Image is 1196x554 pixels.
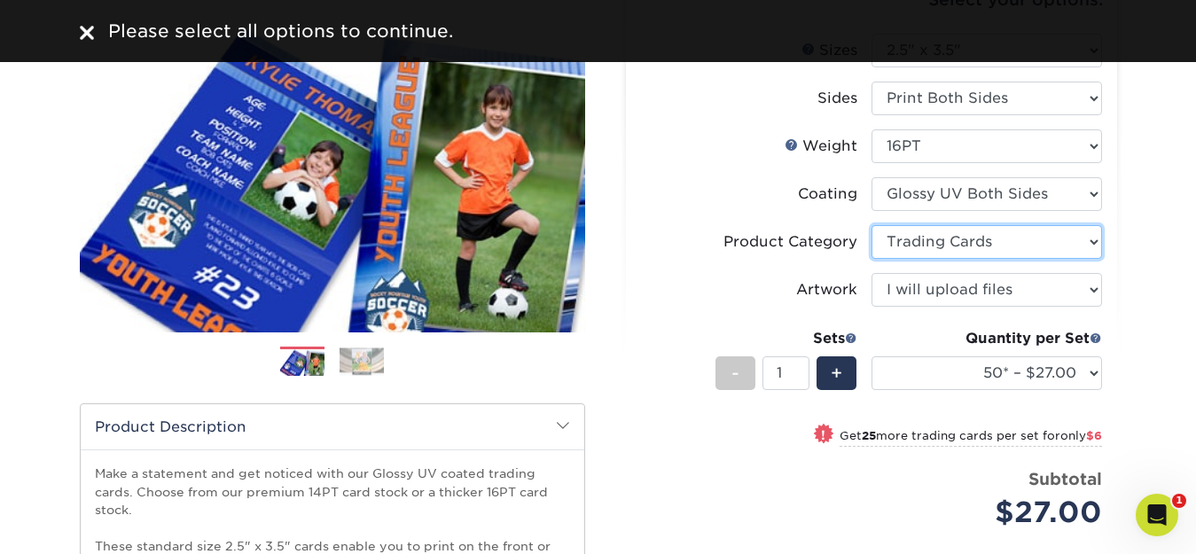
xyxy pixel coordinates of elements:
[817,88,857,109] div: Sides
[1060,429,1102,442] span: only
[1028,469,1102,488] strong: Subtotal
[1172,494,1186,508] span: 1
[731,360,739,386] span: -
[280,347,324,378] img: Trading Cards 01
[80,3,585,352] img: Glossy UV Coated 01
[821,425,825,444] span: !
[1136,494,1178,536] iframe: Intercom live chat
[862,429,876,442] strong: 25
[340,347,384,375] img: Trading Cards 02
[796,279,857,300] div: Artwork
[872,328,1102,349] div: Quantity per Set
[785,136,857,157] div: Weight
[715,328,857,349] div: Sets
[81,404,584,449] h2: Product Description
[1086,429,1102,442] span: $6
[108,20,453,42] span: Please select all options to continue.
[831,360,842,386] span: +
[840,429,1102,447] small: Get more trading cards per set for
[798,183,857,205] div: Coating
[723,231,857,253] div: Product Category
[4,500,151,548] iframe: Google Customer Reviews
[885,491,1102,534] div: $27.00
